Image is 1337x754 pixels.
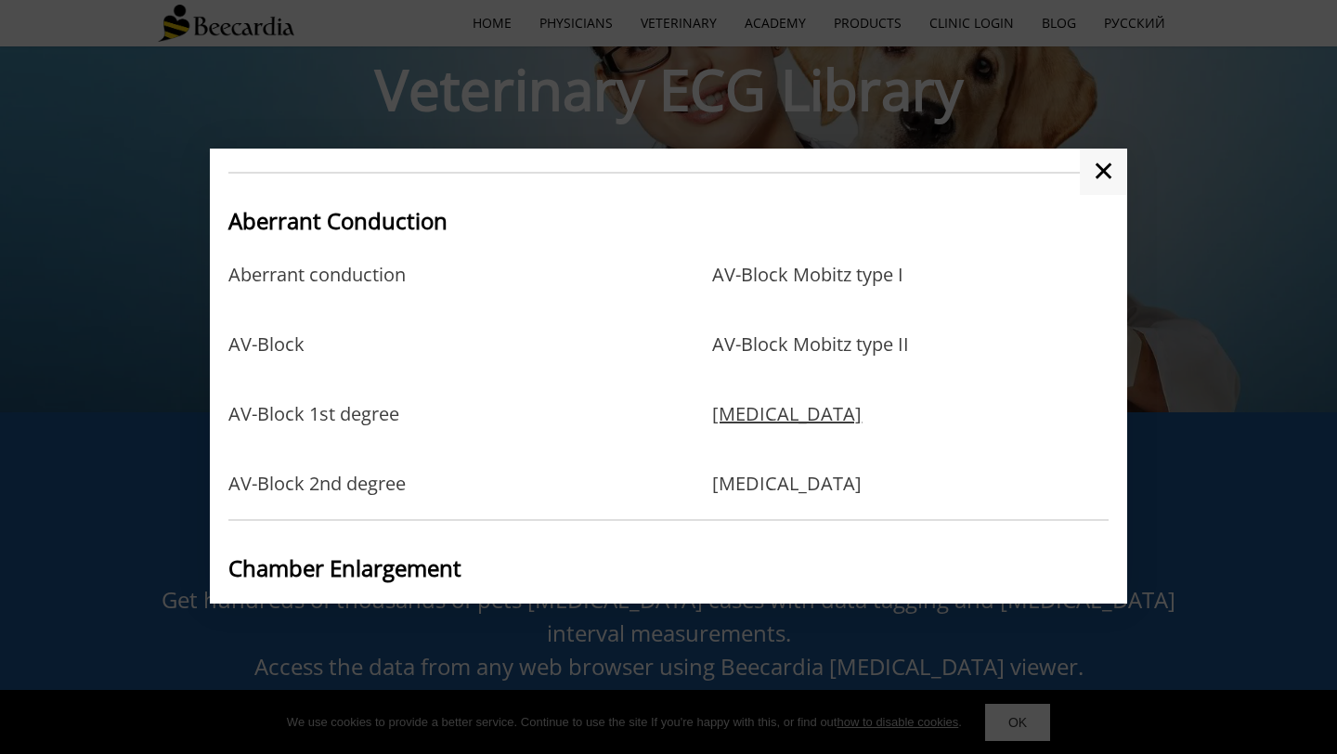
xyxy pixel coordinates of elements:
span: Chamber Enlargement [228,552,461,583]
a: AV-Block Mobitz type II [712,333,909,394]
a: AV-Block [228,333,305,394]
a: Aberrant conduction [228,264,406,324]
a: AV-Block Mobitz type I [712,264,903,324]
span: Aberrant Conduction [228,205,448,236]
a: AV-Block 1st degree [228,403,399,463]
a: AV-Block 2nd degree [228,473,406,495]
a: ✕ [1080,149,1127,195]
a: [MEDICAL_DATA] [712,473,862,495]
a: [MEDICAL_DATA] [712,403,862,463]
